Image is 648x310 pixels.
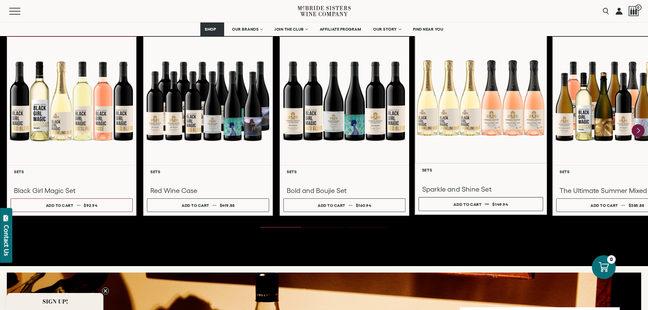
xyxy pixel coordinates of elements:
[409,22,448,36] a: FIND NEAR YOU
[629,203,644,208] span: $385.88
[287,186,402,195] h3: Bold and Boujie Set
[635,4,642,11] span: 0
[150,169,266,174] h6: Sets
[492,202,508,207] span: $149.94
[143,33,273,216] a: Red Wine Case Sets Red Wine Case Add to cart $419.88
[14,186,129,195] h3: Black Girl Magic Set
[102,288,109,294] button: Close teaser
[356,203,371,208] span: $160.94
[220,203,235,208] span: $419.88
[453,199,481,209] div: Add to cart
[9,8,34,15] button: Mobile Menu Trigger
[3,225,10,256] div: Contact Us
[43,297,68,306] span: SIGN UP!
[283,198,405,212] button: Add to cart $160.94
[287,169,402,174] h6: Sets
[14,169,129,174] h6: Sets
[315,22,366,36] a: AFFILIATE PROGRAM
[200,22,224,36] a: SHOP
[228,22,267,36] a: OUR BRANDS
[422,168,540,172] h6: Sets
[632,124,645,137] button: Next
[11,198,133,212] button: Add to cart $92.94
[147,198,269,212] button: Add to cart $419.88
[182,200,209,210] div: Add to cart
[205,27,216,32] span: SHOP
[591,200,618,210] div: Add to cart
[413,27,444,32] span: FIND NEAR YOU
[422,185,540,194] h3: Sparkle and Shine Set
[318,200,345,210] div: Add to cart
[369,22,405,36] a: OUR STORY
[84,203,97,208] span: $92.94
[373,27,397,32] span: OUR STORY
[7,33,136,216] a: Black Girl Magic Set Sets Black Girl Magic Set Add to cart $92.94
[46,200,73,210] div: Add to cart
[150,186,266,195] h3: Red Wine Case
[232,27,259,32] span: OUR BRANDS
[320,27,361,32] span: AFFILIATE PROGRAM
[415,28,547,215] a: Sparkling and Shine Sparkling Set Sets Sparkle and Shine Set Add to cart $149.94
[419,197,543,211] button: Add to cart $149.94
[7,293,103,310] div: SIGN UP!Close teaser
[280,33,409,216] a: Bold & Boujie Red Wine Set Sets Bold and Boujie Set Add to cart $160.94
[607,255,616,264] div: 0
[270,22,312,36] a: JOIN THE CLUB
[275,27,304,32] span: JOIN THE CLUB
